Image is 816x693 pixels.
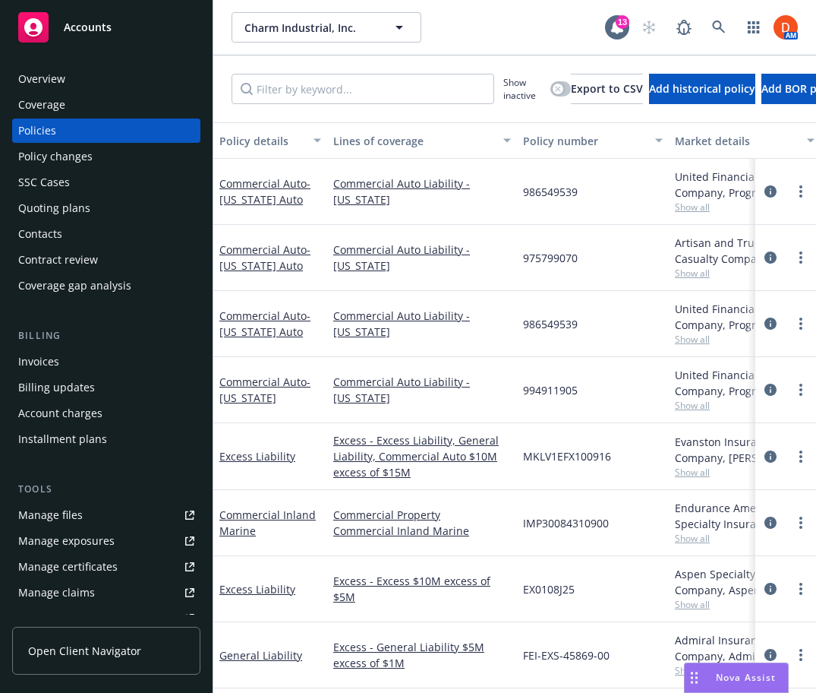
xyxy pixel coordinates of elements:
[12,248,200,272] a: Contract review
[219,242,310,273] a: Commercial Auto
[675,235,814,267] div: Artisan and Truckers Casualty Company, Progressive
[219,133,304,149] div: Policy details
[675,367,814,399] div: United Financial Casualty Company, Progressive, RockLake Insurance Agency
[12,581,200,605] a: Manage claims
[333,133,494,149] div: Lines of coverage
[649,81,755,96] span: Add historical policy
[12,328,200,343] div: Billing
[333,523,511,539] a: Commercial Inland Marine
[739,12,769,43] a: Switch app
[219,582,295,596] a: Excess Liability
[503,76,544,102] span: Show inactive
[18,529,115,553] div: Manage exposures
[523,515,609,531] span: IMP30084310900
[675,632,814,664] div: Admiral Insurance Company, Admiral Insurance Group ([PERSON_NAME] Corporation), [GEOGRAPHIC_DATA]
[716,671,776,684] span: Nova Assist
[675,466,814,479] span: Show all
[219,648,302,663] a: General Liability
[684,663,789,693] button: Nova Assist
[675,399,814,412] span: Show all
[761,580,780,598] a: circleInformation
[219,508,316,538] a: Commercial Inland Marine
[685,663,704,692] div: Drag to move
[333,176,511,207] a: Commercial Auto Liability - [US_STATE]
[12,6,200,49] a: Accounts
[333,507,511,523] a: Commercial Property
[12,401,200,426] a: Account charges
[18,144,93,169] div: Policy changes
[12,274,200,298] a: Coverage gap analysis
[18,401,102,426] div: Account charges
[571,74,643,104] button: Export to CSV
[675,500,814,532] div: Endurance American Specialty Insurance Company, Sompo International, Amwins
[675,598,814,611] span: Show all
[333,573,511,605] a: Excess - Excess $10M excess of $5M
[12,119,200,143] a: Policies
[12,427,200,451] a: Installment plans
[12,555,200,579] a: Manage certificates
[327,122,517,159] button: Lines of coverage
[523,250,578,266] span: 975799070
[634,12,664,43] a: Start snowing
[333,432,511,480] a: Excess - Excess Liability, General Liability, Commercial Auto $10M excess of $15M
[18,119,56,143] div: Policies
[28,643,141,659] span: Open Client Navigator
[517,122,669,159] button: Policy number
[792,448,810,466] a: more
[18,606,90,631] div: Manage BORs
[12,503,200,527] a: Manage files
[219,176,310,207] a: Commercial Auto
[18,93,65,117] div: Coverage
[18,350,59,374] div: Invoices
[12,529,200,553] span: Manage exposures
[761,381,780,399] a: circleInformation
[792,646,810,664] a: more
[12,606,200,631] a: Manage BORs
[675,664,814,677] span: Show all
[18,427,107,451] div: Installment plans
[244,20,376,36] span: Charm Industrial, Inc.
[12,482,200,497] div: Tools
[675,333,814,346] span: Show all
[761,646,780,664] a: circleInformation
[18,170,70,195] div: SSC Cases
[675,201,814,214] span: Show all
[523,448,611,464] span: MKLV1EFX100916
[18,375,95,400] div: Billing updates
[675,532,814,545] span: Show all
[232,74,494,104] input: Filter by keyword...
[649,74,755,104] button: Add historical policy
[669,12,699,43] a: Report a Bug
[219,375,310,405] a: Commercial Auto
[792,248,810,267] a: more
[12,222,200,246] a: Contacts
[18,555,118,579] div: Manage certificates
[18,274,131,298] div: Coverage gap analysis
[232,12,421,43] button: Charm Industrial, Inc.
[761,248,780,267] a: circleInformation
[12,375,200,400] a: Billing updates
[761,315,780,333] a: circleInformation
[18,503,83,527] div: Manage files
[213,122,327,159] button: Policy details
[333,639,511,671] a: Excess - General Liability $5M excess of $1M
[792,514,810,532] a: more
[18,581,95,605] div: Manage claims
[675,133,798,149] div: Market details
[523,133,646,149] div: Policy number
[12,170,200,195] a: SSC Cases
[333,308,511,340] a: Commercial Auto Liability - [US_STATE]
[18,222,62,246] div: Contacts
[704,12,734,43] a: Search
[523,647,610,663] span: FEI-EXS-45869-00
[773,15,798,40] img: photo
[18,248,98,272] div: Contract review
[675,169,814,201] div: United Financial Casualty Company, Progressive
[12,93,200,117] a: Coverage
[523,184,578,200] span: 986549539
[761,182,780,201] a: circleInformation
[18,67,65,91] div: Overview
[64,21,112,33] span: Accounts
[12,144,200,169] a: Policy changes
[616,15,629,29] div: 13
